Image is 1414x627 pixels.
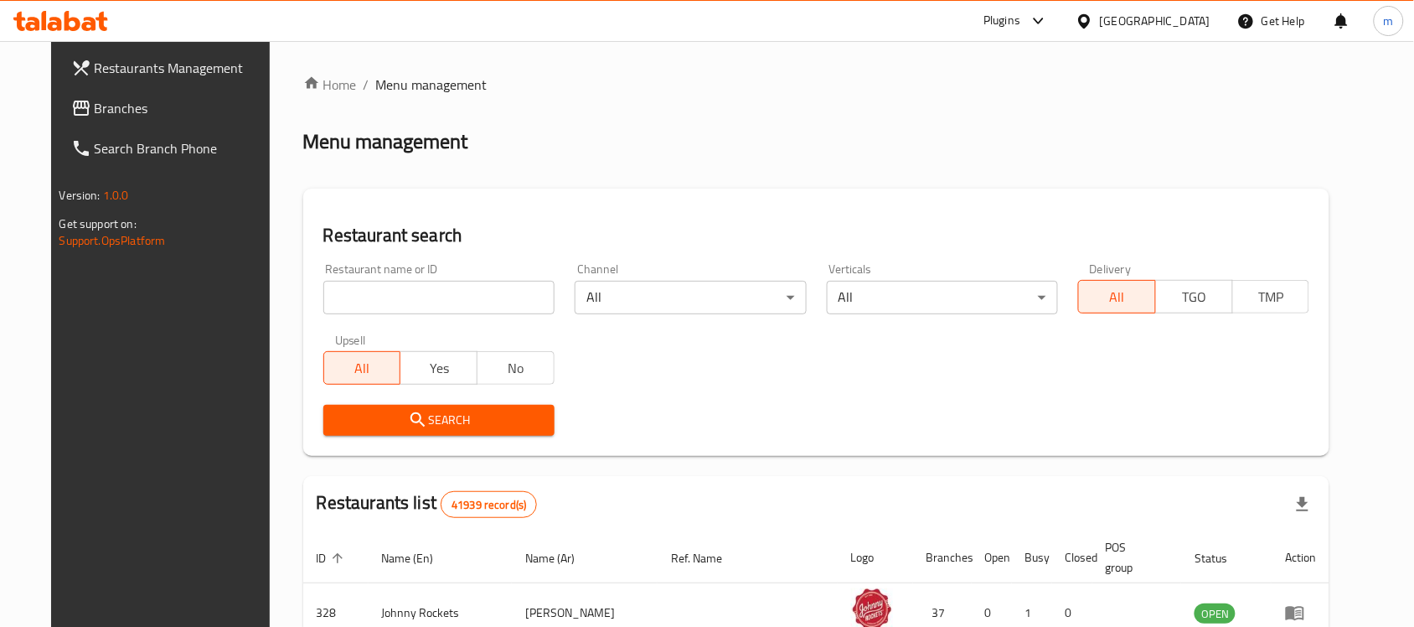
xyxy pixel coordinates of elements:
th: Closed [1052,532,1092,583]
button: All [1078,280,1156,313]
button: Yes [400,351,477,385]
div: OPEN [1195,604,1236,624]
span: All [1086,285,1149,309]
label: Upsell [335,334,366,346]
div: Plugins [983,11,1020,31]
span: TGO [1163,285,1226,309]
div: Export file [1282,484,1323,525]
span: No [484,356,548,381]
span: Search Branch Phone [95,138,274,158]
span: ID [317,548,348,568]
span: Restaurants Management [95,58,274,78]
button: No [477,351,555,385]
span: OPEN [1195,604,1236,624]
div: All [575,281,806,314]
span: Ref. Name [671,548,744,568]
span: 41939 record(s) [441,497,536,513]
button: Search [323,405,555,436]
div: Total records count [441,491,537,518]
div: [GEOGRAPHIC_DATA] [1100,12,1210,30]
input: Search for restaurant name or ID.. [323,281,555,314]
span: 1.0.0 [103,184,129,206]
button: All [323,351,401,385]
h2: Restaurants list [317,490,538,518]
div: All [827,281,1058,314]
th: Logo [838,532,913,583]
div: Menu [1285,603,1316,623]
th: Action [1272,532,1329,583]
th: Open [972,532,1012,583]
a: Home [303,75,357,95]
th: Busy [1012,532,1052,583]
span: Search [337,410,541,431]
span: Version: [59,184,101,206]
a: Search Branch Phone [58,128,287,168]
span: Status [1195,548,1249,568]
nav: breadcrumb [303,75,1330,95]
span: Name (Ar) [525,548,596,568]
th: Branches [913,532,972,583]
span: Branches [95,98,274,118]
h2: Restaurant search [323,223,1310,248]
span: TMP [1240,285,1303,309]
span: Menu management [376,75,488,95]
li: / [364,75,369,95]
span: POS group [1106,537,1162,578]
span: All [331,356,395,381]
span: m [1384,12,1394,30]
a: Support.OpsPlatform [59,230,166,251]
label: Delivery [1090,263,1132,275]
button: TMP [1232,280,1310,313]
h2: Menu management [303,128,468,155]
a: Branches [58,88,287,128]
span: Get support on: [59,213,137,235]
span: Name (En) [382,548,456,568]
span: Yes [407,356,471,381]
a: Restaurants Management [58,48,287,88]
button: TGO [1155,280,1233,313]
